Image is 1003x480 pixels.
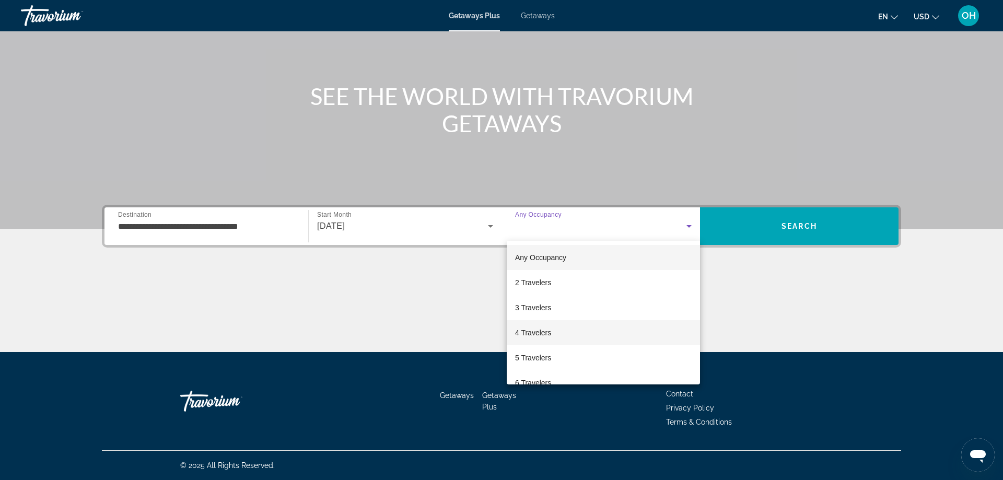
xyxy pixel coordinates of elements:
[961,438,995,472] iframe: Button to launch messaging window
[515,352,551,364] span: 5 Travelers
[515,253,566,262] span: Any Occupancy
[515,326,551,339] span: 4 Travelers
[515,276,551,289] span: 2 Travelers
[515,377,551,389] span: 6 Travelers
[515,301,551,314] span: 3 Travelers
